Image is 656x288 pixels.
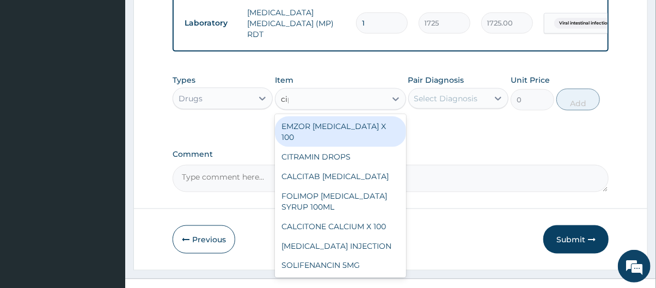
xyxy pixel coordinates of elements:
div: Drugs [179,93,203,104]
div: CALCITONE CALCIUM X 100 [275,217,406,236]
textarea: Type your message and hit 'Enter' [5,181,207,219]
div: EMZOR [MEDICAL_DATA] X 100 [275,117,406,147]
td: [MEDICAL_DATA] [MEDICAL_DATA] (MP) RDT [242,2,351,45]
label: Comment [173,150,609,159]
button: Previous [173,225,235,254]
div: CITRAMIN DROPS [275,147,406,167]
label: Pair Diagnosis [408,75,464,85]
label: Types [173,76,195,85]
div: [MEDICAL_DATA] INJECTION [275,236,406,256]
td: Laboratory [179,13,242,33]
span: We're online! [63,79,150,189]
div: Select Diagnosis [414,93,478,104]
div: CALCITAB [MEDICAL_DATA] [275,167,406,186]
div: SOLIFENANCIN 5MG [275,256,406,275]
div: FOLIMOP [MEDICAL_DATA] SYRUP 100ML [275,186,406,217]
button: Add [556,89,600,111]
label: Item [275,75,293,85]
button: Submit [543,225,609,254]
label: Unit Price [511,75,550,85]
span: Viral intestinal infections, u... [554,18,626,29]
img: d_794563401_company_1708531726252_794563401 [20,54,44,82]
div: Chat with us now [57,61,183,75]
div: Minimize live chat window [179,5,205,32]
